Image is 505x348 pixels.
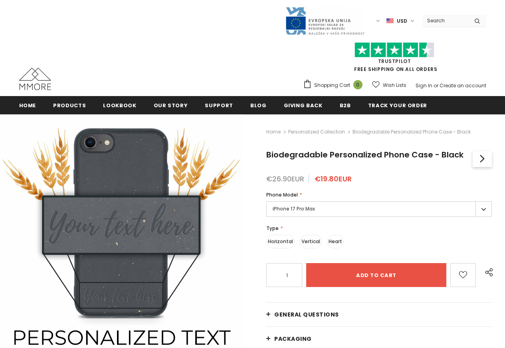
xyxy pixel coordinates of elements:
label: Vertical [300,235,322,248]
span: USD [397,17,407,25]
span: Shopping Cart [314,81,350,89]
span: B2B [340,102,351,109]
span: Our Story [154,102,188,109]
span: Phone Model [266,191,298,198]
a: Shopping Cart 0 [303,79,366,91]
span: FREE SHIPPING ON ALL ORDERS [303,46,486,73]
a: Sign In [416,82,432,89]
a: Home [19,96,36,114]
a: support [205,96,233,114]
a: Products [53,96,86,114]
span: support [205,102,233,109]
span: 0 [353,80,362,89]
span: PACKAGING [274,335,312,343]
span: Biodegradable Personalized Phone Case - Black [353,127,471,137]
img: Javni Razpis [285,6,365,35]
a: Wish Lists [372,78,406,92]
span: Biodegradable Personalized Phone Case - Black [266,149,463,160]
span: Giving back [284,102,323,109]
a: Personalized Collection [288,128,345,135]
a: General Questions [266,303,492,326]
span: Products [53,102,86,109]
img: MMORE Cases [19,68,51,90]
span: Lookbook [103,102,136,109]
a: Blog [250,96,267,114]
span: or [434,82,438,89]
a: Home [266,127,281,137]
a: Javni Razpis [285,17,365,24]
span: Blog [250,102,267,109]
img: USD [386,18,394,24]
label: Heart [327,235,344,248]
span: Type [266,225,279,232]
input: Add to cart [306,263,446,287]
span: €26.90EUR [266,174,304,184]
a: Trustpilot [378,58,411,65]
span: €19.80EUR [315,174,352,184]
a: Lookbook [103,96,136,114]
span: Track your order [368,102,427,109]
span: General Questions [274,311,339,319]
a: Giving back [284,96,323,114]
a: Our Story [154,96,188,114]
input: Search Site [422,15,468,26]
label: Horizontal [266,235,295,248]
a: Track your order [368,96,427,114]
a: B2B [340,96,351,114]
span: Home [19,102,36,109]
a: Create an account [440,82,486,89]
span: Wish Lists [383,81,406,89]
label: iPhone 17 Pro Max [266,201,492,217]
img: Trust Pilot Stars [354,42,434,58]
